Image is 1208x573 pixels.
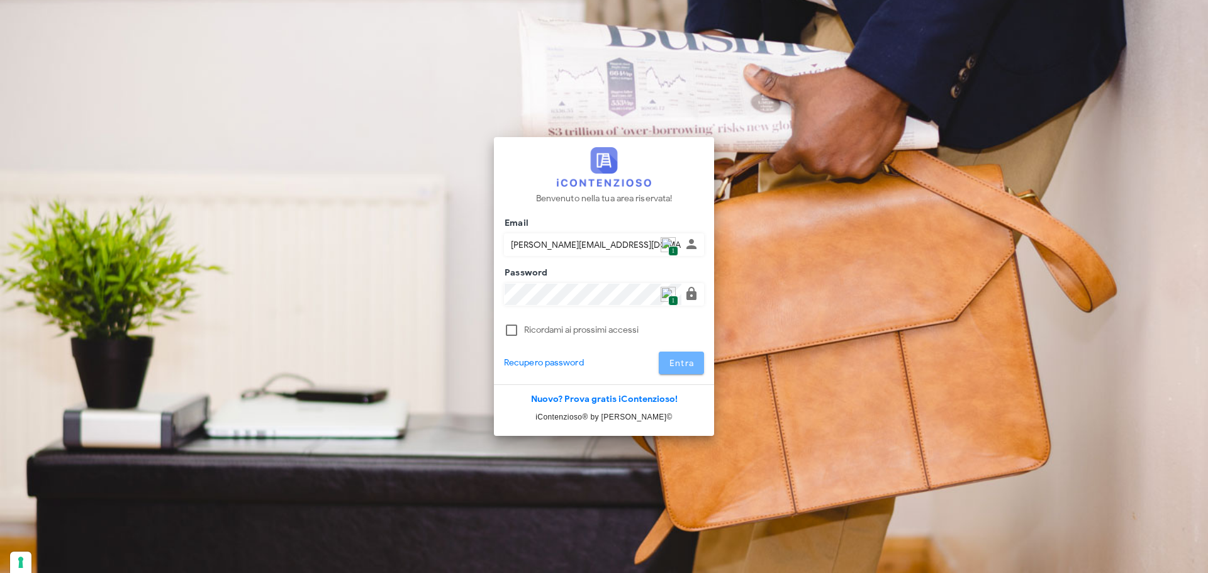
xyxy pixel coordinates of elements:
p: iContenzioso® by [PERSON_NAME]© [494,411,714,423]
img: npw-badge-icon.svg [661,237,676,252]
label: Email [501,217,528,230]
label: Ricordami ai prossimi accessi [524,324,704,337]
p: Benvenuto nella tua area riservata! [536,192,673,206]
span: Entra [669,358,695,369]
a: Recupero password [504,356,584,370]
span: 1 [668,296,678,306]
img: npw-badge-icon.svg [661,287,676,302]
a: Nuovo? Prova gratis iContenzioso! [531,394,678,404]
button: Le tue preferenze relative al consenso per le tecnologie di tracciamento [10,552,31,573]
span: 1 [668,246,678,257]
label: Password [501,267,548,279]
button: Entra [659,352,705,374]
input: Inserisci il tuo indirizzo email [505,234,681,255]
